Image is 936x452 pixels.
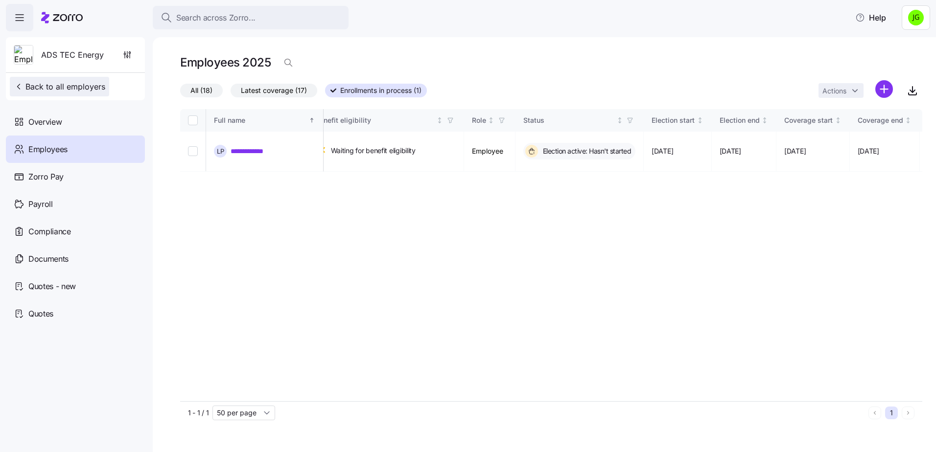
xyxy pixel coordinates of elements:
span: [DATE] [720,146,741,156]
a: Quotes - new [6,272,145,300]
svg: add icon [875,80,893,98]
span: Back to all employers [14,81,105,92]
button: Previous page [868,407,881,419]
span: Search across Zorro... [176,12,256,24]
span: Waiting for benefit eligibility [331,146,416,156]
a: Overview [6,108,145,136]
span: [DATE] [652,146,673,156]
th: Election endNot sorted [712,109,777,132]
div: Election start [652,115,695,126]
span: 1 - 1 / 1 [188,408,209,418]
th: Full nameSorted ascending [206,109,324,132]
a: Employees [6,136,145,163]
span: Latest coverage (17) [241,84,307,97]
div: Not sorted [616,117,623,124]
span: L P [217,148,224,155]
div: Election end [720,115,760,126]
button: Back to all employers [10,77,109,96]
div: Sorted ascending [308,117,315,124]
span: Employees [28,143,68,156]
span: Actions [822,88,846,94]
a: Quotes [6,300,145,327]
span: [DATE] [858,146,879,156]
button: Help [847,8,894,27]
th: Election startNot sorted [644,109,712,132]
span: [DATE] [784,146,806,156]
span: Compliance [28,226,71,238]
span: Payroll [28,198,53,210]
button: Search across Zorro... [153,6,349,29]
div: Not sorted [436,117,443,124]
a: Payroll [6,190,145,218]
button: Next page [902,407,914,419]
th: Coverage endNot sorted [850,109,920,132]
span: Election active: Hasn't started [540,146,632,156]
input: Select record 1 [188,146,198,156]
td: Employee [464,132,515,172]
th: StatusNot sorted [515,109,644,132]
div: Not sorted [761,117,768,124]
span: Help [855,12,886,23]
img: a4774ed6021b6d0ef619099e609a7ec5 [908,10,924,25]
div: Benefit eligibility [315,115,435,126]
span: Overview [28,116,62,128]
input: Select all records [188,115,198,125]
a: Documents [6,245,145,272]
span: ADS TEC Energy [41,49,104,61]
a: Zorro Pay [6,163,145,190]
div: Coverage start [784,115,833,126]
span: Quotes - new [28,280,76,293]
img: Employer logo [14,45,33,65]
button: Actions [819,83,864,98]
a: Compliance [6,218,145,245]
div: Not sorted [905,117,912,124]
th: Benefit eligibilityNot sorted [307,109,464,132]
th: Coverage startNot sorted [776,109,850,132]
span: Documents [28,253,69,265]
div: Coverage end [858,115,903,126]
span: Quotes [28,308,53,320]
span: All (18) [190,84,212,97]
div: Role [472,115,486,126]
div: Full name [214,115,307,126]
div: Not sorted [835,117,842,124]
div: Not sorted [697,117,703,124]
h1: Employees 2025 [180,55,271,70]
div: Not sorted [488,117,494,124]
th: RoleNot sorted [464,109,515,132]
span: Zorro Pay [28,171,64,183]
button: 1 [885,407,898,419]
div: Status [523,115,615,126]
span: Enrollments in process (1) [340,84,421,97]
